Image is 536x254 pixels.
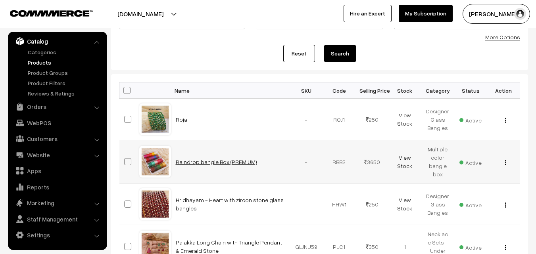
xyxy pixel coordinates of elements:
button: [DOMAIN_NAME] [90,4,191,24]
th: Code [323,82,355,99]
td: Designer Glass Bangles [421,99,454,140]
button: Search [324,45,356,62]
a: View Stock [397,154,412,169]
a: Palakka Long Chain with Triangle Pendant & Emerald Stone [176,239,282,254]
a: Catalog [10,34,104,48]
a: Staff Management [10,212,104,226]
th: Stock [388,82,421,99]
a: Roja [176,116,187,123]
a: Hire an Expert [344,5,392,22]
th: Category [421,82,454,99]
a: Hridhayam - Heart with zircon stone glass bangles [176,197,284,212]
td: Multiple color bangle box [421,140,454,183]
button: [PERSON_NAME] C [463,4,530,24]
a: Product Groups [26,69,104,77]
th: Action [487,82,520,99]
a: More Options [485,34,520,40]
a: Products [26,58,104,67]
th: Status [454,82,487,99]
a: Customers [10,132,104,146]
td: RBB2 [323,140,355,183]
img: Menu [505,202,506,208]
a: WebPOS [10,116,104,130]
td: 250 [355,183,388,225]
a: Settings [10,228,104,242]
td: HHW1 [323,183,355,225]
td: ROJ1 [323,99,355,140]
img: Menu [505,118,506,123]
span: Active [459,241,482,252]
a: Product Filters [26,79,104,87]
img: COMMMERCE [10,10,93,16]
td: Designer Glass Bangles [421,183,454,225]
a: Raindrop bangle Box (PREMIUM) [176,159,257,165]
a: View Stock [397,197,412,212]
span: Active [459,114,482,124]
td: 250 [355,99,388,140]
img: Menu [505,245,506,250]
a: Marketing [10,196,104,210]
th: Selling Price [355,82,388,99]
a: My Subscription [399,5,453,22]
span: Active [459,199,482,209]
a: COMMMERCE [10,8,79,17]
td: - [290,140,323,183]
th: Name [171,82,290,99]
td: - [290,183,323,225]
a: Website [10,148,104,162]
a: View Stock [397,112,412,127]
img: Menu [505,160,506,165]
a: Apps [10,164,104,178]
a: Reset [283,45,315,62]
img: user [514,8,526,20]
th: SKU [290,82,323,99]
a: Reports [10,180,104,194]
td: - [290,99,323,140]
td: 3650 [355,140,388,183]
span: Active [459,157,482,167]
a: Reviews & Ratings [26,89,104,97]
a: Orders [10,99,104,114]
a: Categories [26,48,104,56]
